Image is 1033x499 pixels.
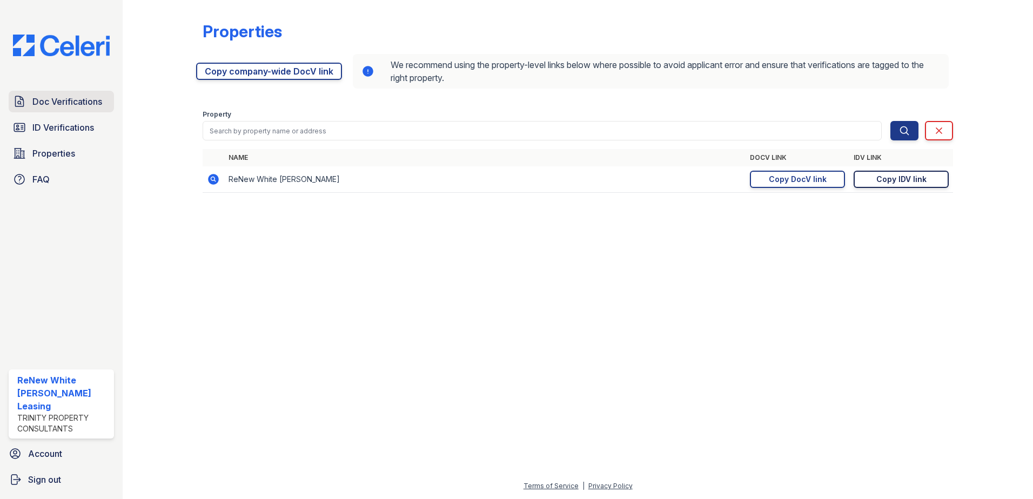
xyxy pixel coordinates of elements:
[9,117,114,138] a: ID Verifications
[4,443,118,464] a: Account
[4,35,118,56] img: CE_Logo_Blue-a8612792a0a2168367f1c8372b55b34899dd931a85d93a1a3d3e32e68fde9ad4.png
[9,91,114,112] a: Doc Verifications
[17,413,110,434] div: Trinity Property Consultants
[524,482,579,490] a: Terms of Service
[224,149,746,166] th: Name
[203,22,282,41] div: Properties
[582,482,585,490] div: |
[746,149,849,166] th: DocV Link
[203,110,231,119] label: Property
[28,447,62,460] span: Account
[32,147,75,160] span: Properties
[28,473,61,486] span: Sign out
[854,171,949,188] a: Copy IDV link
[4,469,118,490] a: Sign out
[9,143,114,164] a: Properties
[849,149,953,166] th: IDV Link
[750,171,845,188] a: Copy DocV link
[224,166,746,193] td: ReNew White [PERSON_NAME]
[196,63,342,80] a: Copy company-wide DocV link
[203,121,882,140] input: Search by property name or address
[588,482,633,490] a: Privacy Policy
[876,174,927,185] div: Copy IDV link
[9,168,114,190] a: FAQ
[32,95,102,108] span: Doc Verifications
[769,174,827,185] div: Copy DocV link
[32,121,94,134] span: ID Verifications
[17,374,110,413] div: ReNew White [PERSON_NAME] Leasing
[353,54,949,89] div: We recommend using the property-level links below where possible to avoid applicant error and ens...
[32,173,50,186] span: FAQ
